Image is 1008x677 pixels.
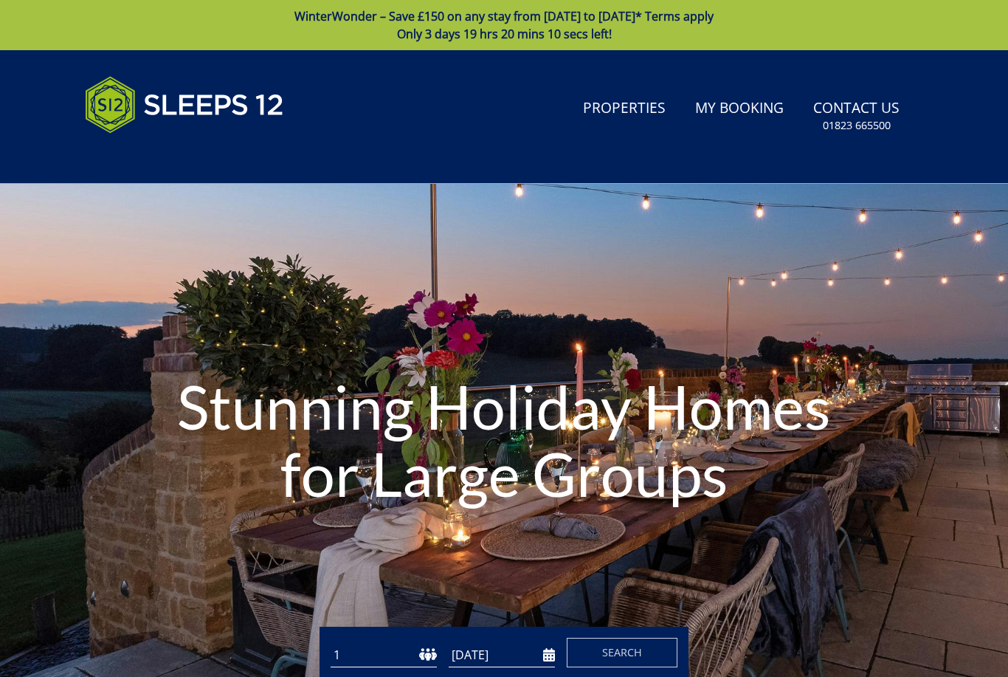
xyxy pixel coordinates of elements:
[151,343,857,535] h1: Stunning Holiday Homes for Large Groups
[807,92,905,140] a: Contact Us01823 665500
[449,643,555,667] input: Arrival Date
[577,92,672,126] a: Properties
[689,92,790,126] a: My Booking
[823,118,891,133] small: 01823 665500
[602,645,642,659] span: Search
[85,68,284,142] img: Sleeps 12
[567,638,677,667] button: Search
[77,151,232,163] iframe: Customer reviews powered by Trustpilot
[397,26,612,42] span: Only 3 days 19 hrs 20 mins 10 secs left!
